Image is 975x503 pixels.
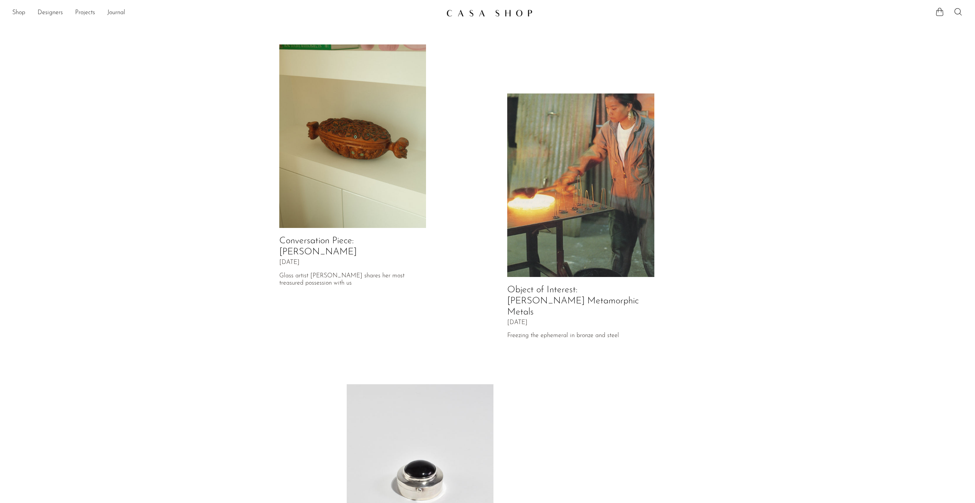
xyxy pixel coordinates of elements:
ul: NEW HEADER MENU [12,7,440,20]
nav: Desktop navigation [12,7,440,20]
a: Object of Interest: [PERSON_NAME] Metamorphic Metals [507,285,639,317]
span: [DATE] [279,259,300,266]
a: Projects [75,8,95,18]
a: Shop [12,8,25,18]
span: [DATE] [507,319,528,326]
a: Conversation Piece: [PERSON_NAME] [279,236,357,257]
img: Conversation Piece: Devon Made [279,44,426,228]
a: Designers [38,8,63,18]
img: Object of Interest: Izabel Lam's Metamorphic Metals [507,93,654,277]
p: Glass artist [PERSON_NAME] shares her most treasured possession with us [279,272,426,287]
a: Journal [107,8,125,18]
p: Freezing the ephemeral in bronze and steel [507,332,654,339]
